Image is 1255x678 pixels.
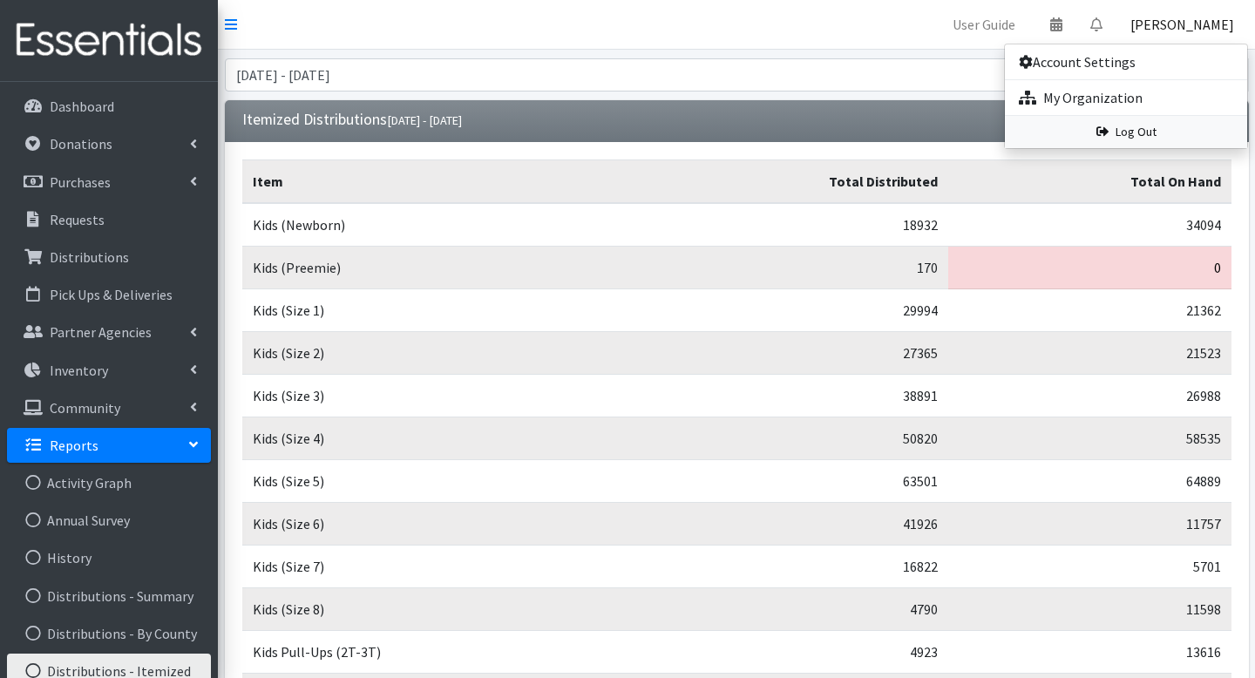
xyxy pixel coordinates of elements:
[620,289,948,332] td: 29994
[50,286,173,303] p: Pick Ups & Deliveries
[242,247,620,289] td: Kids (Preemie)
[948,289,1231,332] td: 21362
[948,247,1231,289] td: 0
[7,579,211,614] a: Distributions - Summary
[242,588,620,631] td: Kids (Size 8)
[7,540,211,575] a: History
[7,277,211,312] a: Pick Ups & Deliveries
[242,289,620,332] td: Kids (Size 1)
[948,546,1231,588] td: 5701
[948,203,1231,247] td: 34094
[7,390,211,425] a: Community
[7,126,211,161] a: Donations
[7,353,211,388] a: Inventory
[50,399,120,417] p: Community
[1116,7,1248,42] a: [PERSON_NAME]
[948,375,1231,417] td: 26988
[50,362,108,379] p: Inventory
[7,428,211,463] a: Reports
[1005,116,1247,148] a: Log Out
[50,98,114,115] p: Dashboard
[7,202,211,237] a: Requests
[242,332,620,375] td: Kids (Size 2)
[242,460,620,503] td: Kids (Size 5)
[7,465,211,500] a: Activity Graph
[242,546,620,588] td: Kids (Size 7)
[948,588,1231,631] td: 11598
[939,7,1029,42] a: User Guide
[948,332,1231,375] td: 21523
[948,160,1231,204] th: Total On Hand
[620,332,948,375] td: 27365
[7,616,211,651] a: Distributions - By County
[242,160,620,204] th: Item
[50,323,152,341] p: Partner Agencies
[1005,44,1247,79] a: Account Settings
[620,546,948,588] td: 16822
[620,247,948,289] td: 170
[7,240,211,275] a: Distributions
[948,417,1231,460] td: 58535
[242,503,620,546] td: Kids (Size 6)
[387,112,462,128] small: [DATE] - [DATE]
[7,11,211,70] img: HumanEssentials
[7,315,211,349] a: Partner Agencies
[50,135,112,153] p: Donations
[242,375,620,417] td: Kids (Size 3)
[50,248,129,266] p: Distributions
[50,173,111,191] p: Purchases
[620,203,948,247] td: 18932
[7,165,211,200] a: Purchases
[620,417,948,460] td: 50820
[50,211,105,228] p: Requests
[242,417,620,460] td: Kids (Size 4)
[50,437,98,454] p: Reports
[242,111,462,129] h3: Itemized Distributions
[948,460,1231,503] td: 64889
[7,89,211,124] a: Dashboard
[620,588,948,631] td: 4790
[620,460,948,503] td: 63501
[620,375,948,417] td: 38891
[620,503,948,546] td: 41926
[225,58,1077,92] input: January 1, 2011 - December 31, 2011
[620,631,948,674] td: 4923
[242,631,620,674] td: Kids Pull-Ups (2T-3T)
[620,160,948,204] th: Total Distributed
[948,503,1231,546] td: 11757
[948,631,1231,674] td: 13616
[7,503,211,538] a: Annual Survey
[1005,80,1247,115] a: My Organization
[242,203,620,247] td: Kids (Newborn)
